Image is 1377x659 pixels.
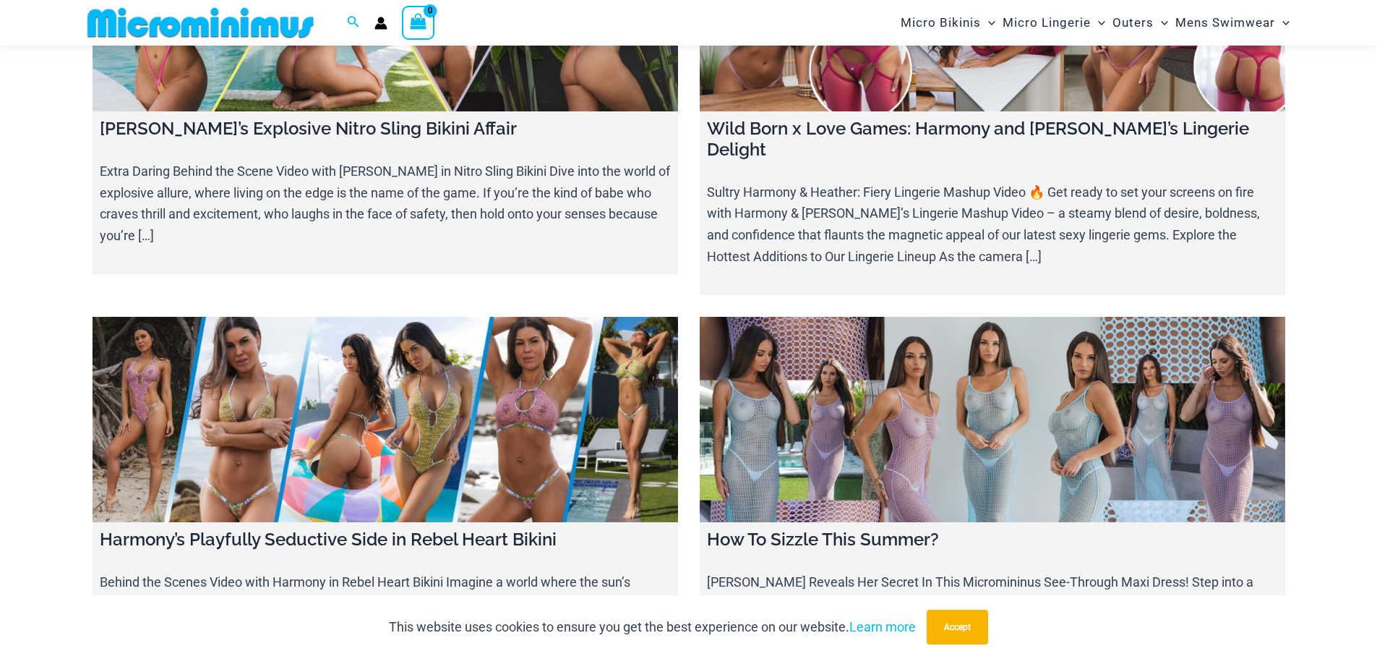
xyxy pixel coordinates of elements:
[927,610,988,645] button: Accept
[374,17,387,30] a: Account icon link
[895,2,1296,43] nav: Site Navigation
[700,317,1285,522] a: How To Sizzle This Summer?
[1175,4,1275,41] span: Mens Swimwear
[100,571,671,658] p: Behind the Scenes Video with Harmony in Rebel Heart Bikini Imagine a world where the sun’s warmth...
[999,4,1109,41] a: Micro LingerieMenu ToggleMenu Toggle
[1275,4,1290,41] span: Menu Toggle
[1112,4,1154,41] span: Outers
[897,4,999,41] a: Micro BikinisMenu ToggleMenu Toggle
[707,119,1278,161] h4: Wild Born x Love Games: Harmony and [PERSON_NAME]’s Lingerie Delight
[100,530,671,550] h4: Harmony’s Playfully Seductive Side in Rebel Heart Bikini
[347,14,360,32] a: Search icon link
[100,161,671,247] p: Extra Daring Behind the Scene Video with [PERSON_NAME] in Nitro Sling Bikini Dive into the world ...
[82,7,319,39] img: MM SHOP LOGO FLAT
[1109,4,1172,41] a: OutersMenu ToggleMenu Toggle
[1003,4,1091,41] span: Micro Lingerie
[981,4,995,41] span: Menu Toggle
[849,619,916,634] a: Learn more
[93,317,678,522] a: Harmony’s Playfully Seductive Side in Rebel Heart Bikini
[707,571,1278,658] p: [PERSON_NAME] Reveals Her Secret In This Micromininus See-Through Maxi Dress! Step into a world o...
[402,6,435,39] a: View Shopping Cart, empty
[1172,4,1293,41] a: Mens SwimwearMenu ToggleMenu Toggle
[389,616,916,638] p: This website uses cookies to ensure you get the best experience on our website.
[707,530,1278,550] h4: How To Sizzle This Summer?
[707,182,1278,268] p: Sultry Harmony & Heather: Fiery Lingerie Mashup Video 🔥 Get ready to set your screens on fire wit...
[1091,4,1105,41] span: Menu Toggle
[100,119,671,140] h4: [PERSON_NAME]’s Explosive Nitro Sling Bikini Affair
[1154,4,1168,41] span: Menu Toggle
[901,4,981,41] span: Micro Bikinis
